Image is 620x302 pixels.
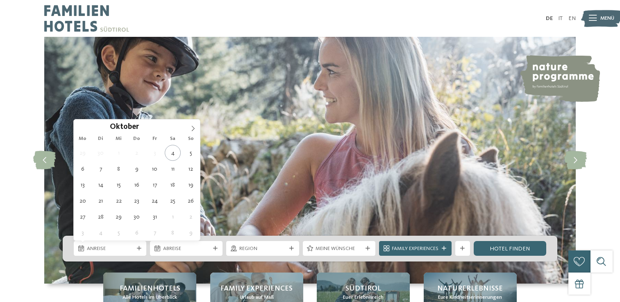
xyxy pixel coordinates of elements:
[165,177,181,193] span: Oktober 18, 2025
[75,145,91,161] span: September 29, 2025
[343,294,384,301] span: Euer Erlebnisreich
[111,209,127,225] span: Oktober 29, 2025
[74,136,92,142] span: Mo
[120,284,180,294] span: Familienhotels
[474,241,546,256] a: Hotel finden
[93,177,109,193] span: Oktober 14, 2025
[183,145,199,161] span: Oktober 5, 2025
[129,193,145,209] span: Oktober 23, 2025
[183,193,199,209] span: Oktober 26, 2025
[220,284,293,294] span: Family Experiences
[44,37,576,284] img: Familienhotels Südtirol: The happy family places
[183,225,199,241] span: November 9, 2025
[183,161,199,177] span: Oktober 12, 2025
[111,145,127,161] span: Oktober 1, 2025
[147,193,163,209] span: Oktober 24, 2025
[164,136,182,142] span: Sa
[75,177,91,193] span: Oktober 13, 2025
[600,15,614,22] span: Menü
[146,136,164,142] span: Fr
[129,177,145,193] span: Oktober 16, 2025
[147,161,163,177] span: Oktober 10, 2025
[93,161,109,177] span: Oktober 7, 2025
[128,136,146,142] span: Do
[139,122,166,131] input: Year
[75,193,91,209] span: Oktober 20, 2025
[93,145,109,161] span: September 30, 2025
[110,124,139,131] span: Oktober
[392,245,438,252] span: Family Experiences
[93,209,109,225] span: Oktober 28, 2025
[129,225,145,241] span: November 6, 2025
[111,161,127,177] span: Oktober 8, 2025
[92,136,110,142] span: Di
[147,225,163,241] span: November 7, 2025
[165,145,181,161] span: Oktober 4, 2025
[568,16,576,21] a: EN
[75,209,91,225] span: Oktober 27, 2025
[147,177,163,193] span: Oktober 17, 2025
[437,284,503,294] span: Naturerlebnisse
[182,136,200,142] span: So
[165,193,181,209] span: Oktober 25, 2025
[438,294,502,301] span: Eure Kindheitserinnerungen
[546,16,553,21] a: DE
[240,294,274,301] span: Urlaub auf Maß
[123,294,177,301] span: Alle Hotels im Überblick
[165,161,181,177] span: Oktober 11, 2025
[75,161,91,177] span: Oktober 6, 2025
[111,193,127,209] span: Oktober 22, 2025
[129,145,145,161] span: Oktober 2, 2025
[147,209,163,225] span: Oktober 31, 2025
[147,145,163,161] span: Oktober 3, 2025
[111,225,127,241] span: November 5, 2025
[165,225,181,241] span: November 8, 2025
[183,177,199,193] span: Oktober 19, 2025
[316,245,362,252] span: Meine Wünsche
[558,16,563,21] a: IT
[129,161,145,177] span: Oktober 9, 2025
[183,209,199,225] span: November 2, 2025
[129,209,145,225] span: Oktober 30, 2025
[519,55,600,102] img: nature programme by Familienhotels Südtirol
[165,209,181,225] span: November 1, 2025
[239,245,286,252] span: Region
[93,193,109,209] span: Oktober 21, 2025
[111,177,127,193] span: Oktober 15, 2025
[87,245,134,252] span: Anreise
[93,225,109,241] span: November 4, 2025
[75,225,91,241] span: November 3, 2025
[163,245,210,252] span: Abreise
[110,136,128,142] span: Mi
[345,284,381,294] span: Südtirol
